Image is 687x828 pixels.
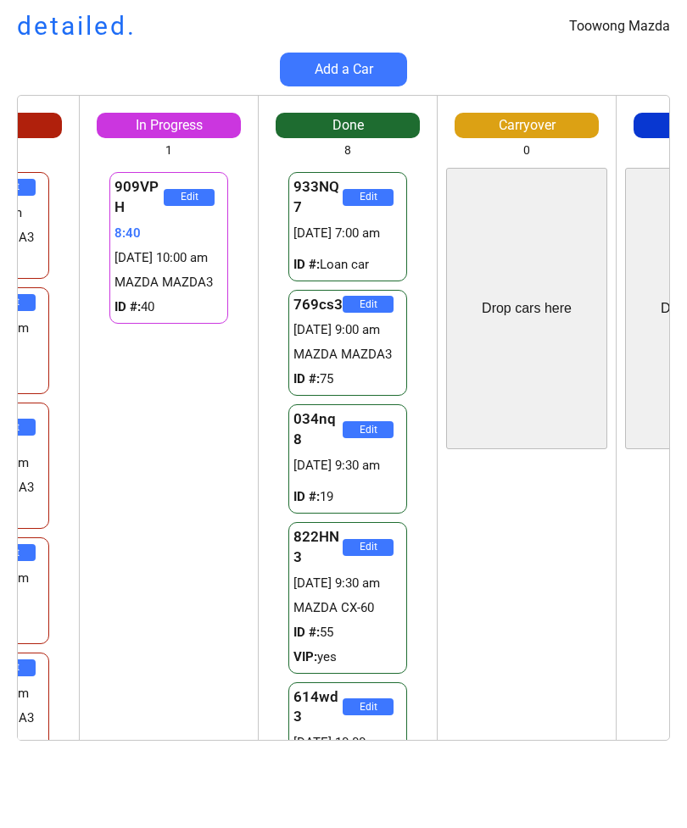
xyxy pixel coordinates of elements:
[569,17,670,36] div: Toowong Mazda
[114,299,141,314] strong: ID #:
[97,116,241,135] div: In Progress
[293,177,343,218] div: 933NQ7
[293,409,343,450] div: 034nq8
[293,734,402,752] div: [DATE] 10:00 am
[455,116,599,135] div: Carryover
[344,142,351,159] div: 8
[523,142,530,159] div: 0
[293,370,402,388] div: 75
[293,649,317,664] strong: VIP:
[114,177,164,218] div: 909VPH
[343,539,394,556] button: Edit
[293,687,343,728] div: 614wd3
[482,299,572,318] div: Drop cars here
[293,575,402,592] div: [DATE] 9:30 am
[293,457,402,475] div: [DATE] 9:30 am
[293,225,402,242] div: [DATE] 7:00 am
[293,257,320,272] strong: ID #:
[280,53,407,86] button: Add a Car
[293,527,343,568] div: 822HN3
[114,274,223,292] div: MAZDA MAZDA3
[343,189,394,206] button: Edit
[165,142,172,159] div: 1
[343,698,394,715] button: Edit
[293,599,402,617] div: MAZDA CX-60
[293,489,320,504] strong: ID #:
[293,488,402,506] div: 19
[164,189,215,206] button: Edit
[293,624,402,642] div: 55
[276,116,420,135] div: Done
[343,421,394,438] button: Edit
[293,648,402,666] div: yes
[293,295,343,315] div: 769cs3
[293,256,402,274] div: Loan car
[114,298,223,316] div: 40
[114,249,223,267] div: [DATE] 10:00 am
[114,225,223,242] div: 8:40
[293,625,320,640] strong: ID #:
[293,371,320,386] strong: ID #:
[293,321,402,339] div: [DATE] 9:00 am
[293,346,402,364] div: MAZDA MAZDA3
[343,296,394,313] button: Edit
[17,8,137,44] h1: detailed.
